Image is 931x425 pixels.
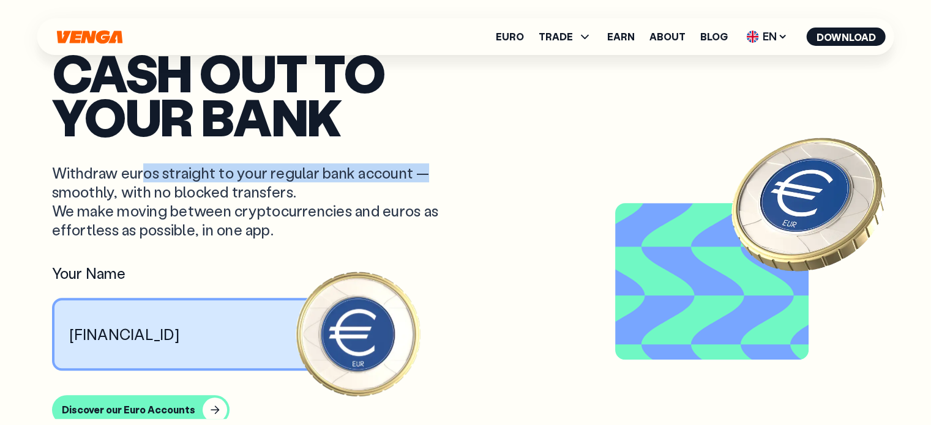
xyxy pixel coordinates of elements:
span: TRADE [539,32,573,42]
img: EURO coin [717,111,900,295]
a: Earn [607,32,635,42]
p: Withdraw euros straight to your regular bank account — smoothly, with no blocked transfers. We ma... [52,163,439,240]
svg: Home [56,30,124,44]
img: flag-uk [747,31,759,43]
button: Download [807,28,886,46]
img: Euro coin [292,268,424,399]
video: Video background [620,208,804,355]
span: EN [742,27,792,46]
div: Discover our Euro Accounts [62,404,195,416]
div: Your Name [52,264,358,283]
a: Euro [496,32,524,42]
span: TRADE [539,29,593,44]
a: Discover our Euro Accounts [52,395,880,424]
a: About [649,32,686,42]
a: Blog [700,32,728,42]
p: [FINANCIAL_ID] [69,325,180,344]
button: Discover our Euro Accounts [52,395,230,424]
p: Cash out to your bank [52,50,880,139]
